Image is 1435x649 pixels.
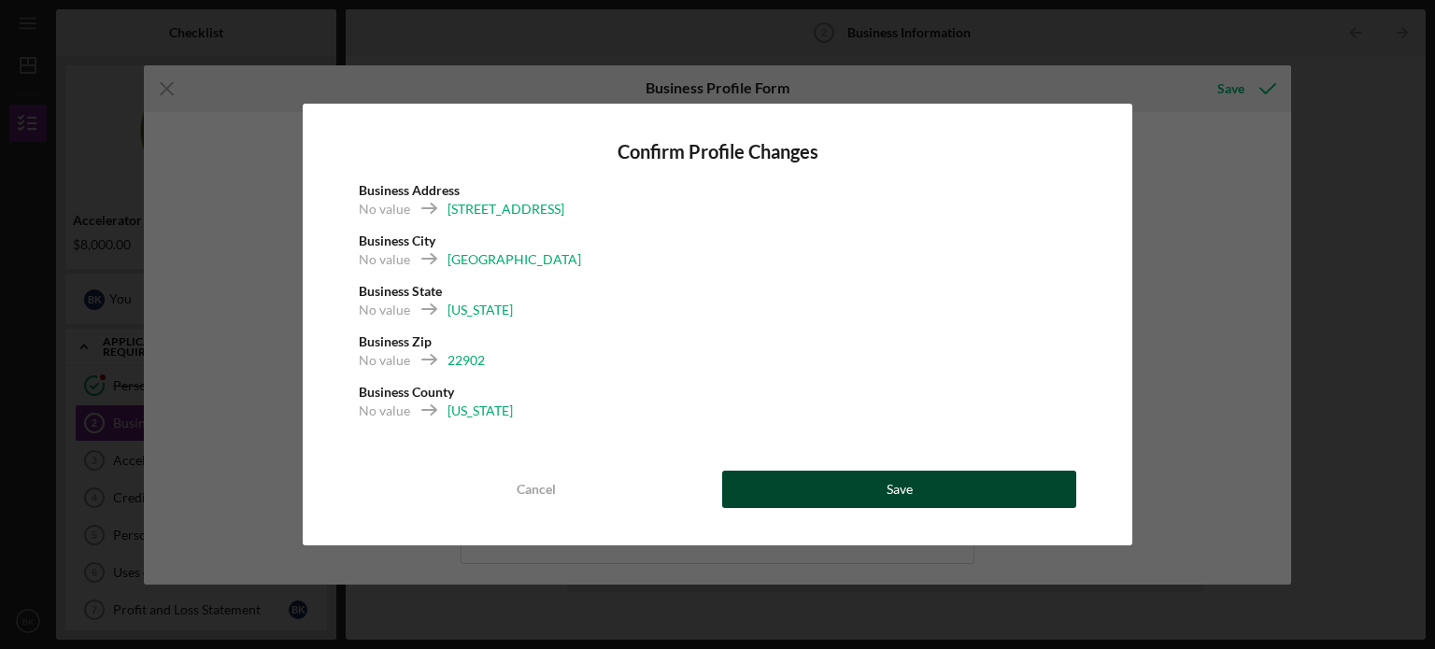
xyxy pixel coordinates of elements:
b: Business Zip [359,333,432,349]
div: No value [359,200,410,219]
div: Cancel [517,471,556,508]
div: No value [359,351,410,370]
button: Save [722,471,1076,508]
div: [GEOGRAPHIC_DATA] [448,250,581,269]
div: Save [887,471,913,508]
b: Business City [359,233,435,248]
div: [STREET_ADDRESS] [448,200,564,219]
div: No value [359,250,410,269]
div: 22902 [448,351,485,370]
div: No value [359,402,410,420]
b: Business County [359,384,454,400]
div: [US_STATE] [448,402,513,420]
div: No value [359,301,410,319]
button: Cancel [359,471,713,508]
div: [US_STATE] [448,301,513,319]
b: Business Address [359,182,460,198]
h4: Confirm Profile Changes [359,141,1076,162]
b: Business State [359,283,442,299]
